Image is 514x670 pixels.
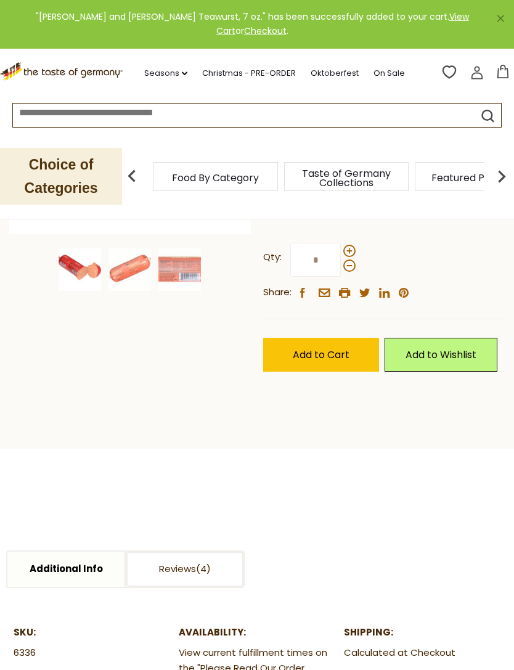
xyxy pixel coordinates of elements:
[59,248,101,291] img: Schaller and Weber Teawurst, 7 oz.
[120,164,144,189] img: previous arrow
[108,248,151,291] img: Schaller and Weber Teawurst, 7 oz.
[297,169,396,187] a: Taste of Germany Collections
[14,645,170,661] dd: 6336
[216,10,469,37] a: View Cart
[263,250,282,265] strong: Qty:
[202,67,296,80] a: Christmas - PRE-ORDER
[7,552,124,587] a: Additional Info
[10,10,494,39] div: "[PERSON_NAME] and [PERSON_NAME] Teawurst, 7 oz." has been successfully added to your cart. or .
[14,625,170,640] dt: SKU:
[373,67,405,80] a: On Sale
[263,285,292,300] span: Share:
[311,67,359,80] a: Oktoberfest
[158,248,201,291] img: Schaller and Weber Teawurst, 7 oz.
[172,173,259,182] a: Food By Category
[144,67,187,80] a: Seasons
[263,338,379,372] button: Add to Cart
[126,552,243,587] a: Reviews
[244,25,287,37] a: Checkout
[385,338,497,372] a: Add to Wishlist
[497,15,504,22] a: ×
[179,625,335,640] dt: Availability:
[290,243,341,277] input: Qty:
[344,625,500,640] dt: Shipping:
[344,645,500,661] dd: Calculated at Checkout
[293,348,349,362] span: Add to Cart
[489,164,514,189] img: next arrow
